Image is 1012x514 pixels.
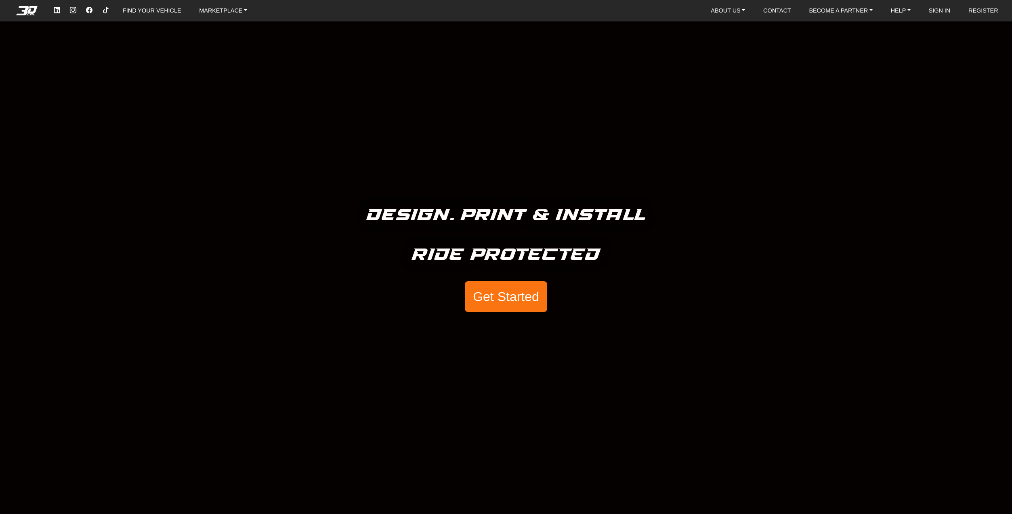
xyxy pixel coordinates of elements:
a: MARKETPLACE [196,4,250,17]
a: FIND YOUR VEHICLE [120,4,184,17]
a: HELP [888,4,914,17]
a: CONTACT [760,4,794,17]
a: BECOME A PARTNER [806,4,876,17]
h5: Design. Print & Install [367,202,646,229]
a: REGISTER [965,4,1002,17]
button: Get Started [465,281,547,312]
a: ABOUT US [708,4,748,17]
h5: Ride Protected [412,242,600,268]
a: SIGN IN [926,4,954,17]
